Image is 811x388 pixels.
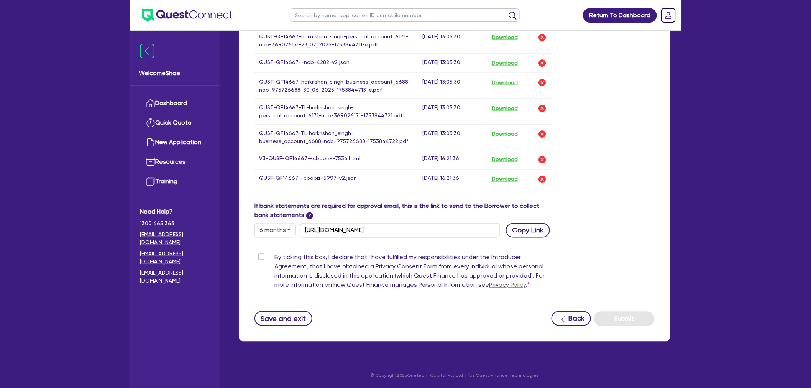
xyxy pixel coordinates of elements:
[254,202,552,220] label: If bank statements are required for approval email, this is the link to send to the Borrower to c...
[491,78,518,88] button: Download
[140,133,209,152] a: New Application
[538,175,547,184] img: delete-icon
[418,124,487,150] td: [DATE] 13:05:30
[140,113,209,133] a: Quick Quote
[140,207,209,216] span: Need Help?
[254,150,418,169] td: V3-QUSF-QF14667--cbabiz--7534.html
[254,311,312,326] button: Save and exit
[538,33,547,42] img: delete-icon
[146,177,155,186] img: training
[506,223,550,238] button: Copy Link
[418,28,487,53] td: [DATE] 13:05:30
[491,174,518,184] button: Download
[254,223,296,238] button: Dropdown toggle
[274,253,552,293] label: By ticking this box, I declare that I have fulfilled my responsibilities under the Introducer Agr...
[254,169,418,189] td: QUSF-QF14667--cbabiz-5997-v2.json
[146,118,155,127] img: quick-quote
[140,172,209,191] a: Training
[234,372,675,379] p: © Copyright 2025 Oneteam Capital Pty Ltd T/as Quest Finance Technologies
[583,8,657,23] a: Return To Dashboard
[139,69,210,78] span: Welcome Shae
[418,73,487,99] td: [DATE] 13:05:30
[418,99,487,124] td: [DATE] 13:05:30
[254,28,418,53] td: QUST-QF14667-harkrishan_singh-personal_account_6171-nab-369026171-23_07_2025-1753844711-e.pdf
[594,312,655,326] button: Submit
[146,138,155,147] img: new-application
[491,155,518,165] button: Download
[140,230,209,247] a: [EMAIL_ADDRESS][DOMAIN_NAME]
[146,157,155,166] img: resources
[489,281,526,289] a: Privacy Policy
[140,152,209,172] a: Resources
[306,212,313,219] span: ?
[254,53,418,73] td: QUST-QF14667--nab-4282-v2.json
[418,150,487,169] td: [DATE] 16:21:36
[140,250,209,266] a: [EMAIL_ADDRESS][DOMAIN_NAME]
[538,130,547,139] img: delete-icon
[538,59,547,68] img: delete-icon
[418,169,487,189] td: [DATE] 16:21:36
[538,78,547,87] img: delete-icon
[140,94,209,113] a: Dashboard
[538,155,547,164] img: delete-icon
[254,73,418,99] td: QUST-QF14667-harkrishan_singh-business_account_6688-nab-975726688-30_06_2025-1753844713-e.pdf
[491,104,518,113] button: Download
[140,269,209,285] a: [EMAIL_ADDRESS][DOMAIN_NAME]
[254,124,418,150] td: QUST-QF14667-TL-harkrishan_singh-business_account_6688-nab-975726688-1753844722.pdf
[418,53,487,73] td: [DATE] 13:05:30
[140,219,209,227] span: 1300 465 363
[538,104,547,113] img: delete-icon
[658,5,678,25] a: Dropdown toggle
[254,99,418,124] td: QUST-QF14667-TL-harkrishan_singh-personal_account_6171-nab-369026171-1753844721.pdf
[491,58,518,68] button: Download
[142,9,233,21] img: quest-connect-logo-blue
[491,129,518,139] button: Download
[552,311,591,326] button: Back
[290,8,520,22] input: Search by name, application ID or mobile number...
[491,33,518,43] button: Download
[140,44,154,58] img: icon-menu-close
